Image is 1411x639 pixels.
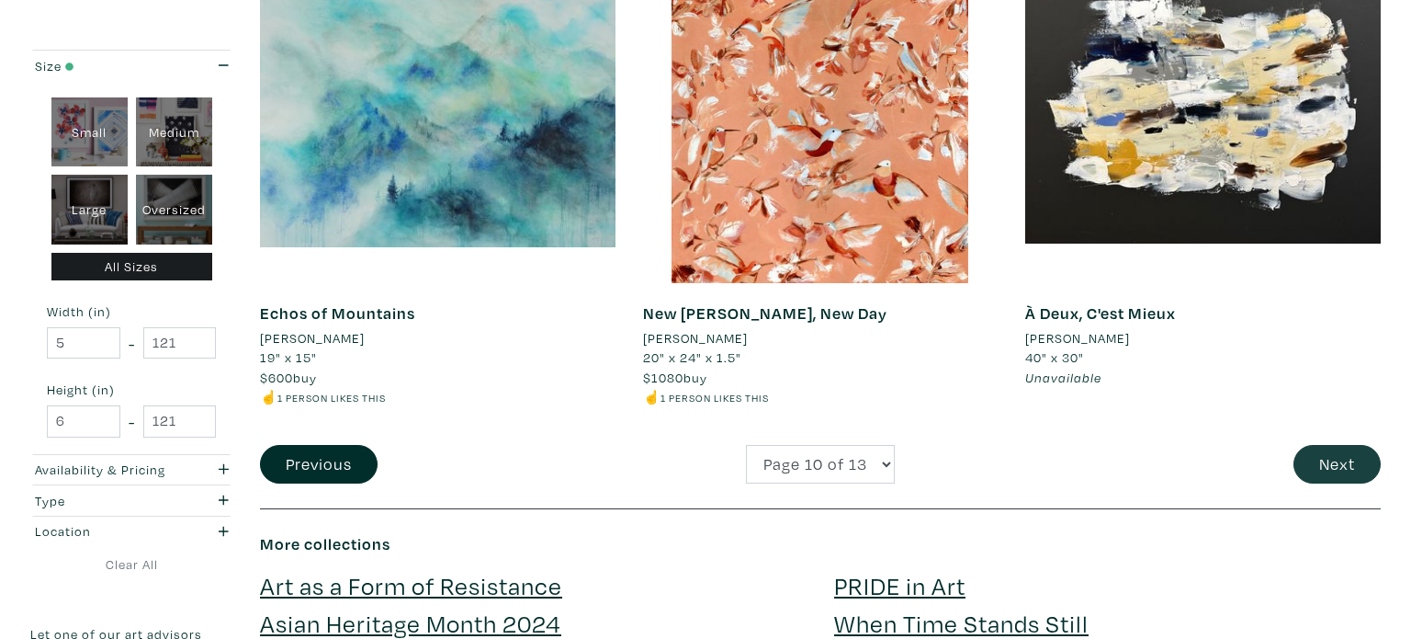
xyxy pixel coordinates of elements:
[30,554,232,575] a: Clear All
[136,97,212,167] div: Medium
[1025,328,1130,348] li: [PERSON_NAME]
[260,369,293,386] span: $600
[834,569,965,601] a: PRIDE in Art
[1025,348,1084,366] span: 40" x 30"
[30,51,232,81] button: Size
[260,534,1381,554] h6: More collections
[51,97,128,167] div: Small
[643,369,707,386] span: buy
[643,387,999,407] li: ☝️
[260,607,561,639] a: Asian Heritage Month 2024
[30,485,232,516] button: Type
[834,607,1089,639] a: When Time Stands Still
[1293,445,1381,485] button: Next
[30,517,232,547] button: Location
[30,455,232,485] button: Availability & Pricing
[1025,328,1381,348] a: [PERSON_NAME]
[260,328,365,348] li: [PERSON_NAME]
[35,56,174,76] div: Size
[660,391,769,405] small: 1 person likes this
[260,369,317,386] span: buy
[35,491,174,511] div: Type
[129,409,135,434] span: -
[643,369,683,386] span: $1080
[129,331,135,356] span: -
[277,391,386,405] small: 1 person likes this
[51,175,128,245] div: Large
[1025,369,1101,386] span: Unavailable
[260,328,615,348] a: [PERSON_NAME]
[47,305,216,318] small: Width (in)
[47,383,216,396] small: Height (in)
[643,302,887,324] a: New [PERSON_NAME], New Day
[643,328,748,348] li: [PERSON_NAME]
[260,302,415,324] a: Echos of Mountains
[643,328,999,348] a: [PERSON_NAME]
[35,460,174,480] div: Availability & Pricing
[1025,302,1176,324] a: À Deux, C'est Mieux
[35,521,174,542] div: Location
[260,348,317,366] span: 19" x 15"
[260,445,378,485] button: Previous
[136,175,212,245] div: Oversized
[260,569,562,601] a: Art as a Form of Resistance
[51,253,212,281] div: All Sizes
[643,348,741,366] span: 20" x 24" x 1.5"
[260,387,615,407] li: ☝️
